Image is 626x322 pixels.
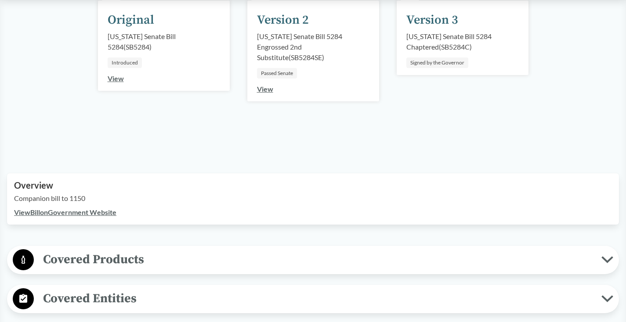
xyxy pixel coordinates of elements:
a: View [257,85,273,93]
a: ViewBillonGovernment Website [14,208,116,216]
div: [US_STATE] Senate Bill 5284 ( SB5284 ) [108,31,220,52]
span: Covered Products [34,250,601,269]
div: [US_STATE] Senate Bill 5284 Chaptered ( SB5284C ) [406,31,519,52]
div: [US_STATE] Senate Bill 5284 Engrossed 2nd Substitute ( SB5284SE ) [257,31,369,63]
div: Introduced [108,57,142,68]
div: Original [108,11,154,29]
button: Covered Entities [10,288,616,310]
div: Version 3 [406,11,458,29]
div: Passed Senate [257,68,297,79]
button: Covered Products [10,249,616,271]
a: View [108,74,124,82]
div: Version 2 [257,11,309,29]
span: Covered Entities [34,289,601,308]
div: Signed by the Governor [406,57,468,68]
p: Companion bill to 1150 [14,193,612,204]
h2: Overview [14,180,612,190]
